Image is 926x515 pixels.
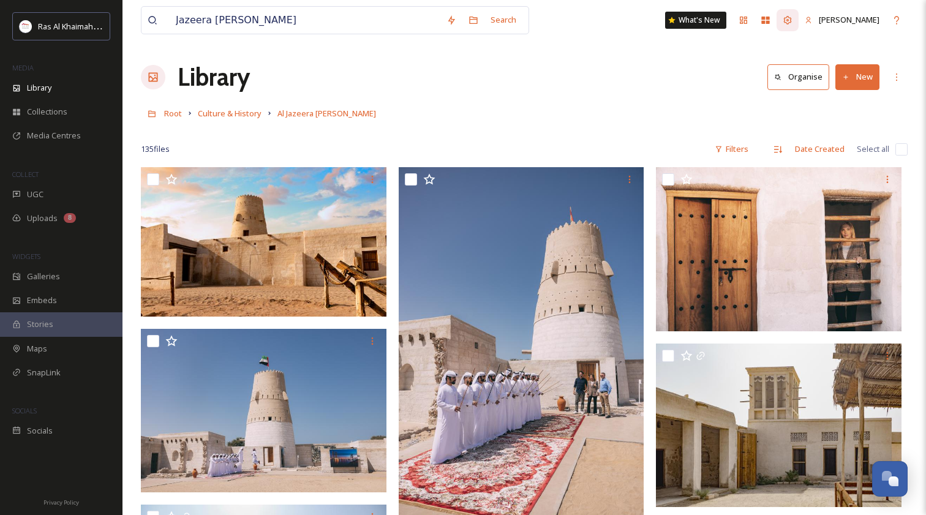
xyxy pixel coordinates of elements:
span: Media Centres [27,130,81,141]
div: 8 [64,213,76,223]
div: Search [484,8,522,32]
span: Embeds [27,295,57,306]
a: [PERSON_NAME] [799,8,886,32]
a: Library [178,59,250,96]
button: Open Chat [872,461,908,497]
span: SOCIALS [12,406,37,415]
a: Organise [767,64,835,89]
a: Al Jazeera [PERSON_NAME] [277,106,376,121]
span: Stories [27,318,53,330]
span: UGC [27,189,43,200]
button: Organise [767,64,829,89]
button: New [835,64,879,89]
input: Search your library [170,7,440,34]
div: Filters [709,137,755,161]
span: Root [164,108,182,119]
img: Al Jazirah Al Hamra (3).jpg [656,167,902,331]
span: Galleries [27,271,60,282]
span: Ras Al Khaimah Tourism Development Authority [38,20,211,32]
a: Privacy Policy [43,494,79,509]
span: WIDGETS [12,252,40,261]
span: Socials [27,425,53,437]
span: Uploads [27,212,58,224]
span: MEDIA [12,63,34,72]
span: SnapLink [27,367,61,378]
span: COLLECT [12,170,39,179]
a: Root [164,106,182,121]
img: Al Jazeera Al Hamra (2).jpg [141,329,386,493]
span: Al Jazeera [PERSON_NAME] [277,108,376,119]
span: 135 file s [141,143,170,155]
span: Culture & History [198,108,262,119]
span: [PERSON_NAME] [819,14,879,25]
span: Maps [27,343,47,355]
span: Library [27,82,51,94]
img: Logo_RAKTDA_RGB-01.png [20,20,32,32]
img: Jazeera Al Hamra in Ras Al Khaimah.jpg [141,167,386,316]
img: Al Jazeera Al Hamra.jpg [656,344,902,507]
div: Date Created [789,137,851,161]
span: Privacy Policy [43,498,79,506]
a: Culture & History [198,106,262,121]
span: Collections [27,106,67,118]
span: Select all [857,143,889,155]
a: What's New [665,12,726,29]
